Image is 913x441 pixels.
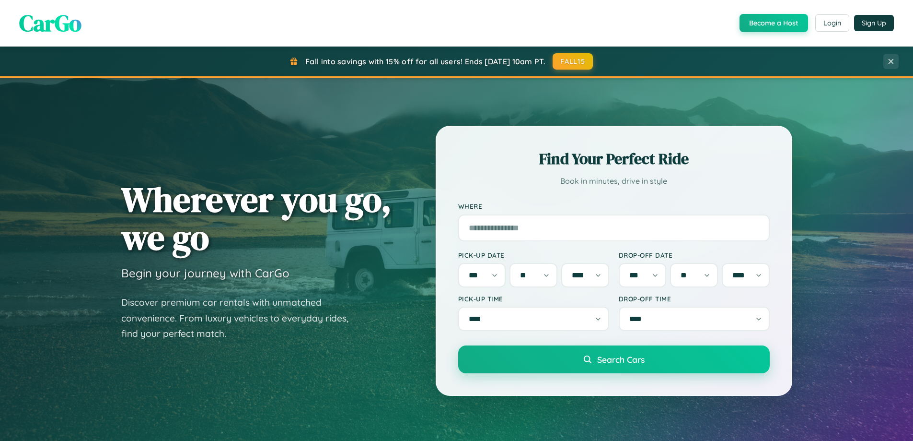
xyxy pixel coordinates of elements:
h1: Wherever you go, we go [121,180,392,256]
label: Pick-up Date [458,251,609,259]
span: CarGo [19,7,81,39]
label: Drop-off Date [619,251,770,259]
p: Discover premium car rentals with unmatched convenience. From luxury vehicles to everyday rides, ... [121,295,361,342]
h3: Begin your journey with CarGo [121,266,289,280]
span: Search Cars [597,354,645,365]
label: Drop-off Time [619,295,770,303]
button: Become a Host [740,14,808,32]
h2: Find Your Perfect Ride [458,148,770,169]
button: Login [815,14,849,32]
button: Search Cars [458,346,770,373]
label: Where [458,203,770,211]
button: FALL15 [553,53,593,70]
span: Fall into savings with 15% off for all users! Ends [DATE] 10am PT. [305,57,545,66]
label: Pick-up Time [458,295,609,303]
p: Book in minutes, drive in style [458,174,770,188]
button: Sign Up [854,15,894,31]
